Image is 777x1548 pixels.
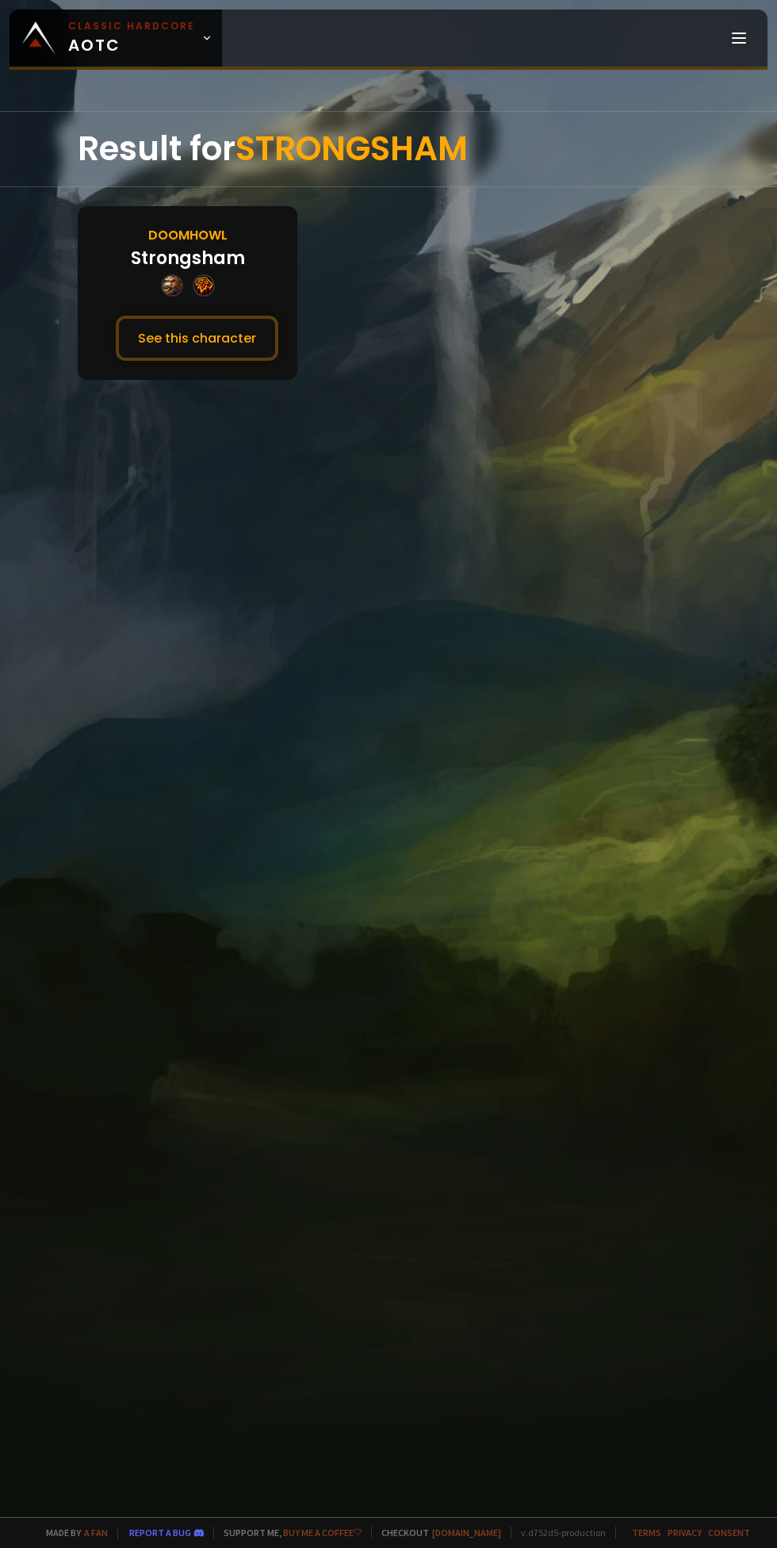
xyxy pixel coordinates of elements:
[116,316,278,361] button: See this character
[632,1527,661,1538] a: Terms
[68,19,195,33] small: Classic Hardcore
[511,1527,606,1538] span: v. d752d5 - production
[129,1527,191,1538] a: Report a bug
[432,1527,501,1538] a: [DOMAIN_NAME]
[131,245,245,271] div: Strongsham
[68,19,195,57] span: AOTC
[10,10,222,67] a: Classic HardcoreAOTC
[371,1527,501,1538] span: Checkout
[235,125,468,172] span: STRONGSHAM
[36,1527,108,1538] span: Made by
[708,1527,750,1538] a: Consent
[668,1527,702,1538] a: Privacy
[213,1527,362,1538] span: Support me,
[78,112,699,186] div: Result for
[283,1527,362,1538] a: Buy me a coffee
[148,225,228,245] div: Doomhowl
[84,1527,108,1538] a: a fan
